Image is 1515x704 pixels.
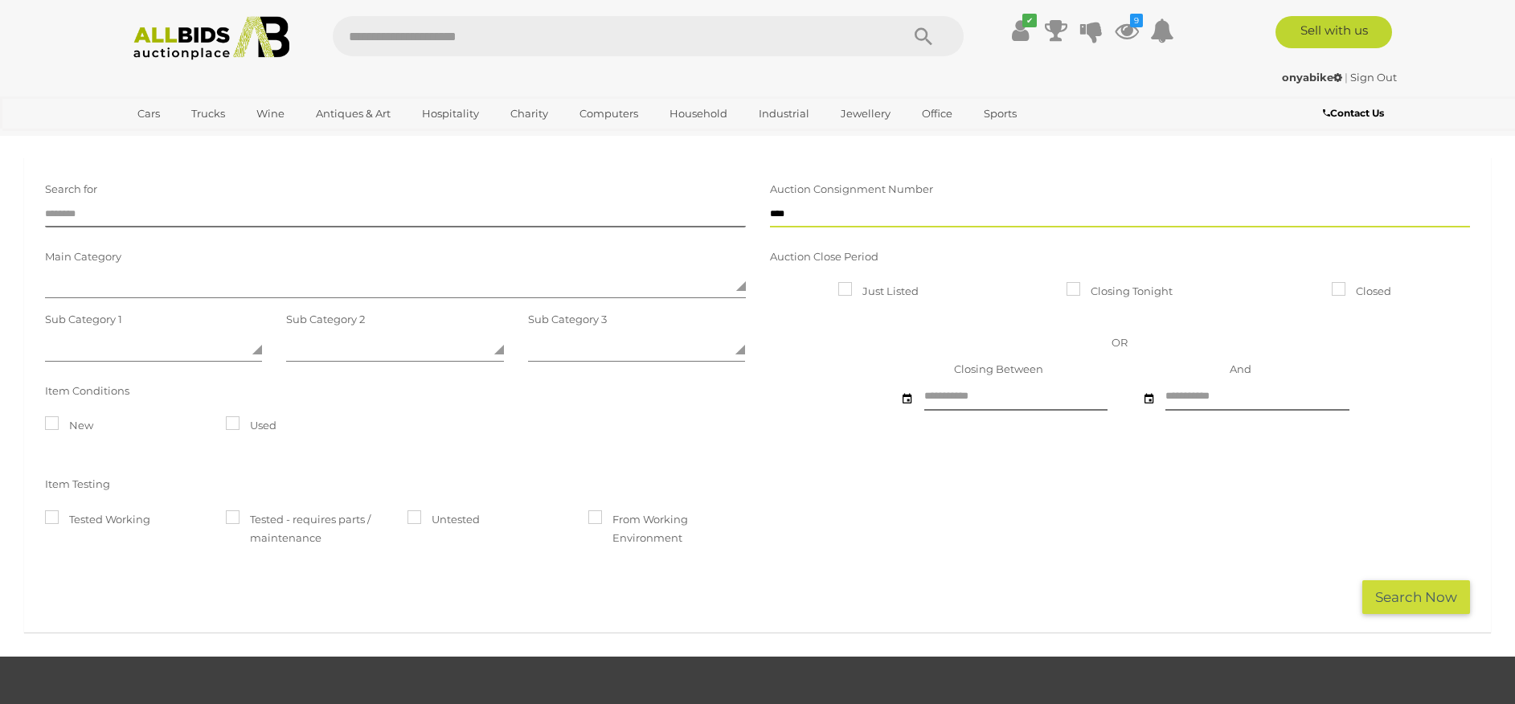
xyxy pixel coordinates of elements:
[286,310,365,329] label: Sub Category 2
[1067,282,1173,301] label: Closing Tonight
[569,100,649,127] a: Computers
[45,475,110,493] label: Item Testing
[226,416,276,435] label: Used
[1112,334,1128,352] label: OR
[659,100,738,127] a: Household
[181,100,235,127] a: Trucks
[1009,16,1033,45] a: ✔
[412,100,489,127] a: Hospitality
[226,510,383,548] label: Tested - requires parts / maintenance
[1345,71,1348,84] span: |
[1282,71,1345,84] a: onyabike
[45,416,93,435] label: New
[1350,71,1397,84] a: Sign Out
[1115,16,1139,45] a: 9
[911,100,963,127] a: Office
[246,100,295,127] a: Wine
[1282,71,1342,84] strong: onyabike
[588,510,745,548] label: From Working Environment
[1323,107,1384,119] b: Contact Us
[1362,580,1470,615] button: Search Now
[45,180,97,199] label: Search for
[45,382,129,400] label: Item Conditions
[1332,282,1391,301] label: Closed
[883,16,964,56] button: Search
[45,310,122,329] label: Sub Category 1
[127,127,262,153] a: [GEOGRAPHIC_DATA]
[973,100,1027,127] a: Sports
[1323,104,1388,122] a: Contact Us
[45,248,121,266] label: Main Category
[830,100,901,127] a: Jewellery
[528,310,607,329] label: Sub Category 3
[125,16,299,60] img: Allbids.com.au
[305,100,401,127] a: Antiques & Art
[500,100,559,127] a: Charity
[770,248,878,266] label: Auction Close Period
[1130,14,1143,27] i: 9
[1230,360,1251,379] label: And
[1022,14,1037,27] i: ✔
[770,180,933,199] label: Auction Consignment Number
[127,100,170,127] a: Cars
[954,360,1043,379] label: Closing Between
[407,510,480,529] label: Untested
[1275,16,1392,48] a: Sell with us
[838,282,919,301] label: Just Listed
[45,510,150,529] label: Tested Working
[748,100,820,127] a: Industrial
